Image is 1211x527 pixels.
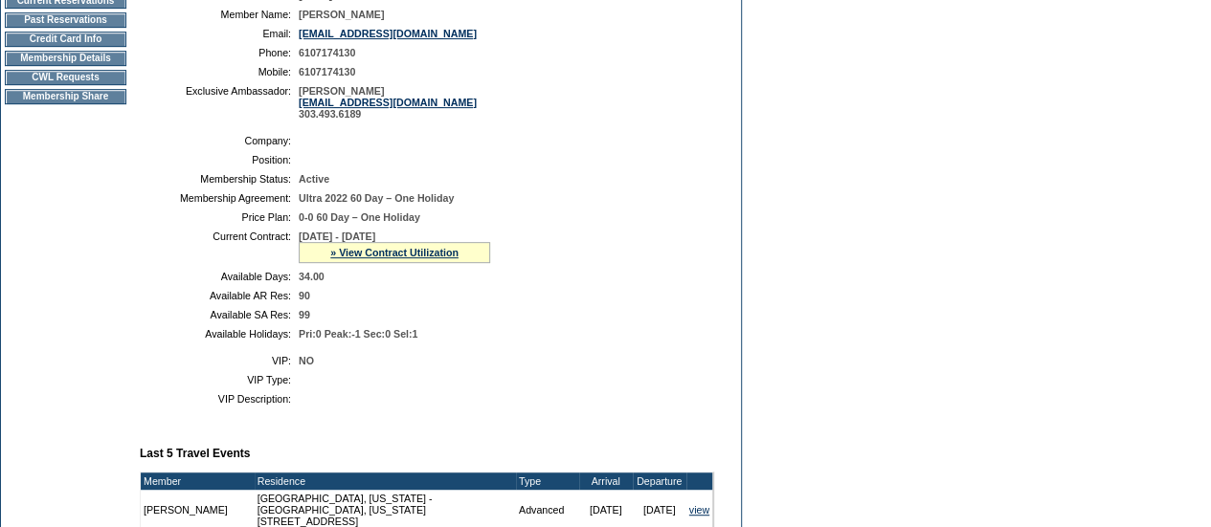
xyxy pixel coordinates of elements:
[299,290,310,301] span: 90
[147,231,291,263] td: Current Contract:
[299,328,417,340] span: Pri:0 Peak:-1 Sec:0 Sel:1
[299,28,477,39] a: [EMAIL_ADDRESS][DOMAIN_NAME]
[147,271,291,282] td: Available Days:
[147,173,291,185] td: Membership Status:
[299,192,454,204] span: Ultra 2022 60 Day – One Holiday
[299,97,477,108] a: [EMAIL_ADDRESS][DOMAIN_NAME]
[633,472,686,490] td: Departure
[147,47,291,58] td: Phone:
[147,28,291,39] td: Email:
[299,9,384,20] span: [PERSON_NAME]
[5,51,126,66] td: Membership Details
[147,309,291,320] td: Available SA Res:
[255,472,516,490] td: Residence
[141,472,255,490] td: Member
[689,504,709,516] a: view
[5,32,126,47] td: Credit Card Info
[140,447,250,460] b: Last 5 Travel Events
[5,12,126,28] td: Past Reservations
[299,173,329,185] span: Active
[299,211,420,223] span: 0-0 60 Day – One Holiday
[147,393,291,405] td: VIP Description:
[299,85,477,120] span: [PERSON_NAME] 303.493.6189
[147,374,291,385] td: VIP Type:
[299,47,355,58] span: 6107174130
[147,290,291,301] td: Available AR Res:
[5,70,126,85] td: CWL Requests
[516,472,579,490] td: Type
[5,89,126,104] td: Membership Share
[147,9,291,20] td: Member Name:
[299,355,314,366] span: NO
[147,211,291,223] td: Price Plan:
[147,154,291,165] td: Position:
[147,355,291,366] td: VIP:
[330,247,459,258] a: » View Contract Utilization
[147,192,291,204] td: Membership Agreement:
[579,472,633,490] td: Arrival
[299,271,325,282] span: 34.00
[299,309,310,320] span: 99
[147,328,291,340] td: Available Holidays:
[299,66,355,77] span: 6107174130
[299,231,375,242] span: [DATE] - [DATE]
[147,85,291,120] td: Exclusive Ambassador:
[147,66,291,77] td: Mobile:
[147,135,291,146] td: Company:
